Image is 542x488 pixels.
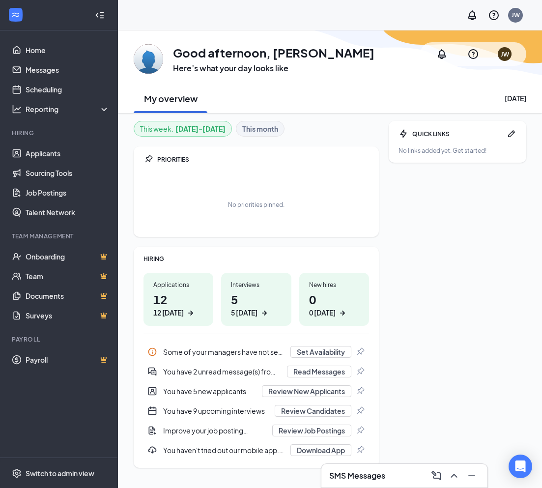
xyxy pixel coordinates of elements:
[175,123,226,134] b: [DATE] - [DATE]
[26,40,110,60] a: Home
[259,308,269,318] svg: ArrowRight
[329,470,385,481] h3: SMS Messages
[157,155,369,164] div: PRIORITIES
[309,291,359,318] h1: 0
[143,401,369,421] a: CalendarNewYou have 9 upcoming interviewsReview CandidatesPin
[143,381,369,401] div: You have 5 new applicants
[242,123,278,134] b: This month
[26,60,110,80] a: Messages
[467,48,479,60] svg: QuestionInfo
[26,144,110,163] a: Applicants
[26,202,110,222] a: Talent Network
[12,104,22,114] svg: Analysis
[355,367,365,376] svg: Pin
[143,362,369,381] div: You have 2 unread message(s) from active applicants
[143,440,369,460] a: DownloadYou haven't tried out our mobile app. Download and try the mobile app here...Download AppPin
[355,445,365,455] svg: Pin
[143,342,369,362] a: InfoSome of your managers have not set their interview availability yetSet AvailabilityPin
[143,255,369,263] div: HIRING
[436,48,448,60] svg: Notifications
[26,80,110,99] a: Scheduling
[505,93,526,103] div: [DATE]
[26,306,110,325] a: SurveysCrown
[221,273,291,326] a: Interviews55 [DATE]ArrowRight
[26,163,110,183] a: Sourcing Tools
[153,281,203,289] div: Applications
[163,406,269,416] div: You have 9 upcoming interviews
[488,9,500,21] svg: QuestionInfo
[26,183,110,202] a: Job Postings
[26,266,110,286] a: TeamCrown
[290,444,351,456] button: Download App
[501,50,509,58] div: JW
[446,468,462,484] button: ChevronUp
[26,104,110,114] div: Reporting
[163,347,285,357] div: Some of your managers have not set their interview availability yet
[163,367,281,376] div: You have 2 unread message(s) from active applicants
[338,308,347,318] svg: ArrowRight
[163,386,256,396] div: You have 5 new applicants
[355,426,365,435] svg: Pin
[147,367,157,376] svg: DoubleChatActive
[231,291,281,318] h1: 5
[309,308,336,318] div: 0 [DATE]
[163,426,266,435] div: Improve your job posting visibility
[143,440,369,460] div: You haven't tried out our mobile app. Download and try the mobile app here...
[186,308,196,318] svg: ArrowRight
[26,247,110,266] a: OnboardingCrown
[26,350,110,370] a: PayrollCrown
[512,11,520,19] div: JW
[153,291,203,318] h1: 12
[140,123,226,134] div: This week :
[163,445,285,455] div: You haven't tried out our mobile app. Download and try the mobile app here...
[173,44,374,61] h1: Good afternoon, [PERSON_NAME]
[299,273,369,326] a: New hires00 [DATE]ArrowRight
[355,386,365,396] svg: Pin
[143,273,213,326] a: Applications1212 [DATE]ArrowRight
[147,445,157,455] svg: Download
[11,10,21,20] svg: WorkstreamLogo
[26,286,110,306] a: DocumentsCrown
[144,92,198,105] h2: My overview
[12,232,108,240] div: Team Management
[355,347,365,357] svg: Pin
[173,63,374,74] h3: Here’s what your day looks like
[275,405,351,417] button: Review Candidates
[143,401,369,421] div: You have 9 upcoming interviews
[147,426,157,435] svg: DocumentAdd
[147,386,157,396] svg: UserEntity
[134,44,163,74] img: Jessie Walsh
[95,10,105,20] svg: Collapse
[153,308,184,318] div: 12 [DATE]
[147,347,157,357] svg: Info
[12,129,108,137] div: Hiring
[509,455,532,478] div: Open Intercom Messenger
[231,308,257,318] div: 5 [DATE]
[290,346,351,358] button: Set Availability
[399,129,408,139] svg: Bolt
[26,468,94,478] div: Switch to admin view
[143,362,369,381] a: DoubleChatActiveYou have 2 unread message(s) from active applicantsRead MessagesPin
[287,366,351,377] button: Read Messages
[262,385,351,397] button: Review New Applicants
[412,130,503,138] div: QUICK LINKS
[143,154,153,164] svg: Pin
[12,335,108,344] div: Payroll
[464,468,480,484] button: Minimize
[448,470,460,482] svg: ChevronUp
[147,406,157,416] svg: CalendarNew
[466,470,478,482] svg: Minimize
[507,129,516,139] svg: Pen
[143,421,369,440] a: DocumentAddImprove your job posting visibilityReview Job PostingsPin
[272,425,351,436] button: Review Job Postings
[231,281,281,289] div: Interviews
[399,146,516,155] div: No links added yet. Get started!
[228,201,285,209] div: No priorities pinned.
[143,342,369,362] div: Some of your managers have not set their interview availability yet
[143,381,369,401] a: UserEntityYou have 5 new applicantsReview New ApplicantsPin
[466,9,478,21] svg: Notifications
[309,281,359,289] div: New hires
[428,468,444,484] button: ComposeMessage
[12,468,22,478] svg: Settings
[143,421,369,440] div: Improve your job posting visibility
